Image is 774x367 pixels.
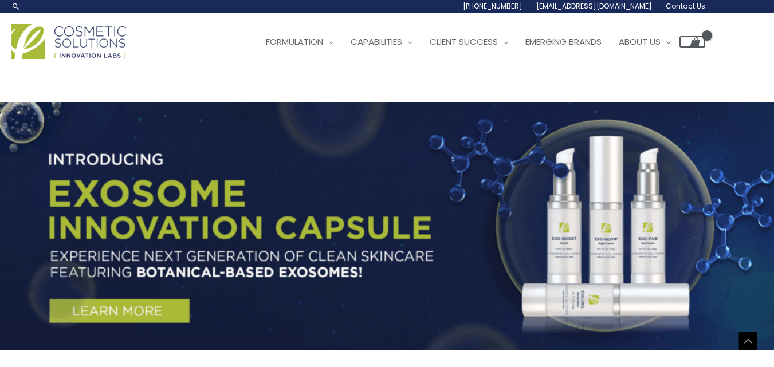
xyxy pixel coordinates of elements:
[463,1,522,11] span: [PHONE_NUMBER]
[11,2,21,11] a: Search icon link
[266,35,323,48] span: Formulation
[679,36,705,48] a: View Shopping Cart, empty
[610,25,679,59] a: About Us
[525,35,602,48] span: Emerging Brands
[517,25,610,59] a: Emerging Brands
[421,25,517,59] a: Client Success
[666,1,705,11] span: Contact Us
[536,1,652,11] span: [EMAIL_ADDRESS][DOMAIN_NAME]
[351,35,402,48] span: Capabilities
[249,25,705,59] nav: Site Navigation
[619,35,661,48] span: About Us
[257,25,342,59] a: Formulation
[11,24,126,59] img: Cosmetic Solutions Logo
[342,25,421,59] a: Capabilities
[430,35,498,48] span: Client Success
